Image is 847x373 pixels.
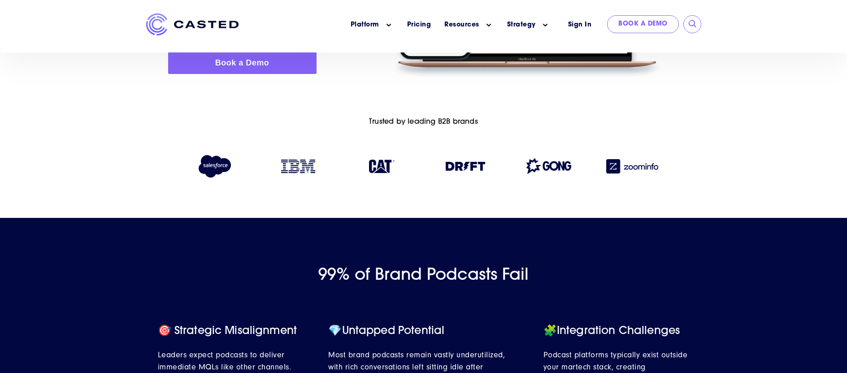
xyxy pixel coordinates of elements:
span: Book a Demo [215,58,269,67]
nav: Main menu [252,13,557,36]
img: Casted_Logo_Horizontal_FullColor_PUR_BLUE [146,13,239,35]
img: Caterpillar logo [369,160,395,173]
span: 🧩 [543,326,557,337]
img: Gong logo [526,158,571,174]
span: Untapped Potential [328,326,444,337]
span: Integration Challenges [543,326,680,337]
img: Zoominfo logo [606,159,658,173]
a: Resources [444,20,479,30]
input: Submit [688,20,697,29]
h6: Trusted by leading B2B brands [168,118,679,126]
img: Salesforce logo [195,155,235,178]
img: IBM logo [281,160,315,173]
img: Drift logo [446,162,485,171]
a: Book a Demo [607,15,679,33]
a: Book a Demo [168,52,317,74]
span: 💎 [328,326,342,337]
a: Strategy [507,20,536,30]
span: 🎯 Strategic Misalignment [158,326,297,337]
a: Sign In [557,15,603,35]
a: Pricing [407,20,431,30]
a: Platform [351,20,379,30]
